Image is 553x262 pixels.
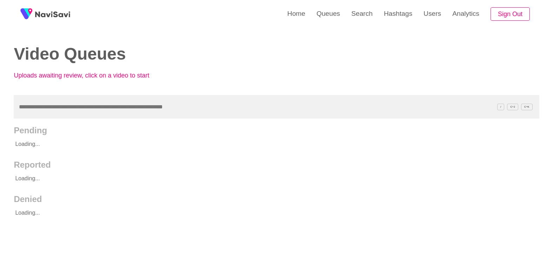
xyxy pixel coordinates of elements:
[14,204,486,222] p: Loading...
[14,135,486,153] p: Loading...
[497,103,504,110] span: /
[14,126,539,135] h2: Pending
[14,194,539,204] h2: Denied
[14,160,539,170] h2: Reported
[14,45,266,63] h2: Video Queues
[491,7,530,21] button: Sign Out
[18,5,35,23] img: fireSpot
[14,72,168,79] p: Uploads awaiting review, click on a video to start
[521,103,533,110] span: C^K
[35,11,70,18] img: fireSpot
[14,170,486,187] p: Loading...
[507,103,518,110] span: C^J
